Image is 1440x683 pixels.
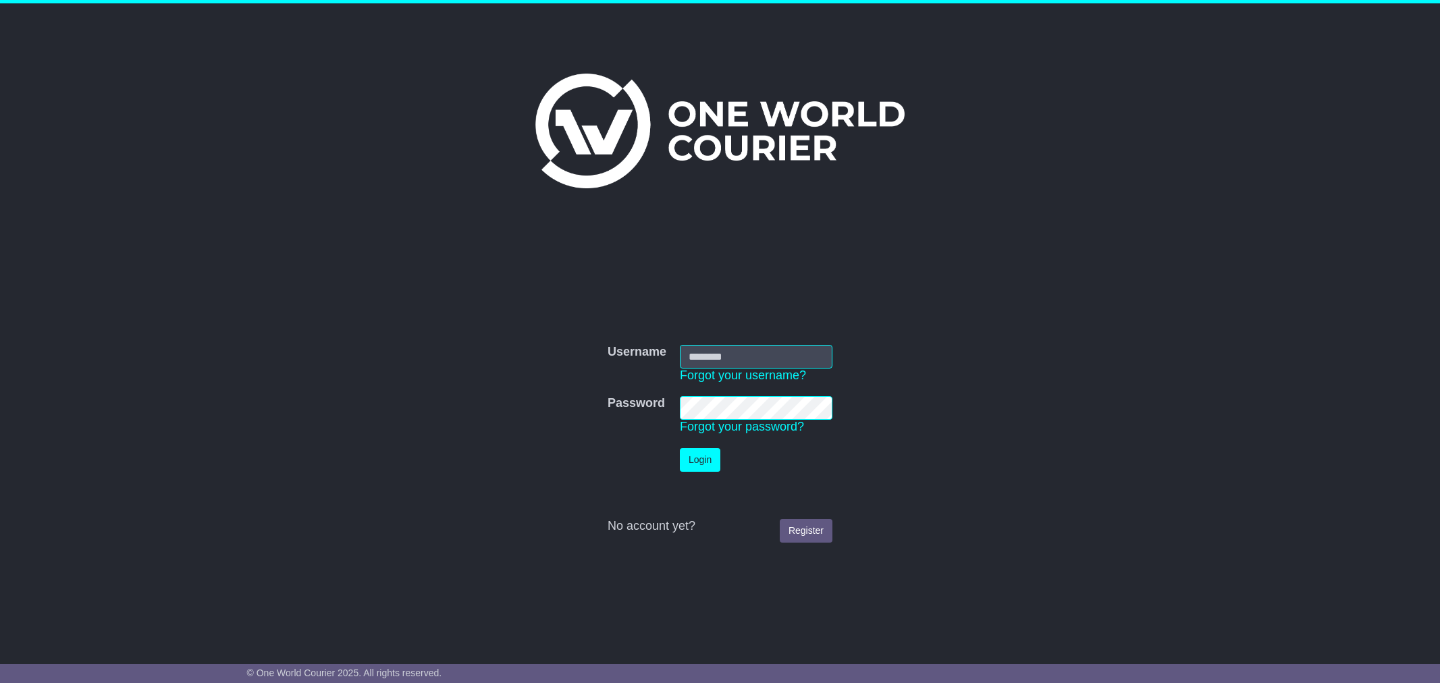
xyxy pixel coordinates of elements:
[608,519,832,534] div: No account yet?
[780,519,832,543] a: Register
[608,396,665,411] label: Password
[680,368,806,382] a: Forgot your username?
[247,667,442,678] span: © One World Courier 2025. All rights reserved.
[680,420,804,433] a: Forgot your password?
[680,448,720,472] button: Login
[608,345,666,360] label: Username
[535,74,904,188] img: One World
